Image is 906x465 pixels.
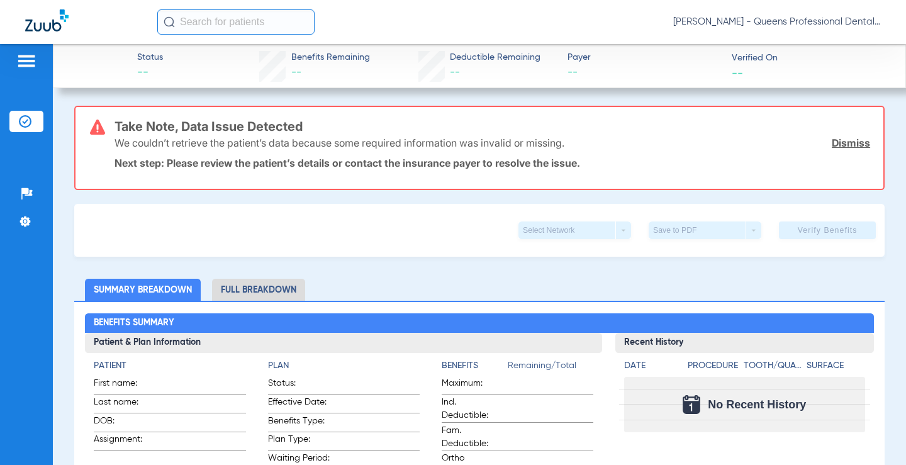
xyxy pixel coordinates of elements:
span: Verified On [732,52,885,65]
span: [PERSON_NAME] - Queens Professional Dental Care [673,16,881,28]
h4: Procedure [688,359,740,373]
span: Status: [268,377,330,394]
app-breakdown-title: Surface [807,359,865,377]
img: Search Icon [164,16,175,28]
span: Benefits Remaining [291,51,370,64]
span: Fam. Deductible: [442,424,503,451]
span: Benefits Type: [268,415,330,432]
input: Search for patients [157,9,315,35]
span: No Recent History [708,398,806,411]
p: Next step: Please review the patient’s details or contact the insurance payer to resolve the issue. [115,157,870,169]
li: Summary Breakdown [85,279,201,301]
span: Effective Date: [268,396,330,413]
img: error-icon [90,120,105,135]
h4: Patient [94,359,245,373]
app-breakdown-title: Date [624,359,677,377]
span: -- [137,65,163,81]
span: Ind. Deductible: [442,396,503,422]
img: Calendar [683,395,700,414]
app-breakdown-title: Benefits [442,359,508,377]
app-breakdown-title: Tooth/Quad [744,359,802,377]
h2: Benefits Summary [85,313,873,333]
span: Remaining/Total [508,359,593,377]
img: hamburger-icon [16,53,36,69]
img: Zuub Logo [25,9,69,31]
li: Full Breakdown [212,279,305,301]
span: -- [450,67,460,77]
p: We couldn’t retrieve the patient’s data because some required information was invalid or missing. [115,137,564,149]
span: Maximum: [442,377,503,394]
h4: Plan [268,359,420,373]
app-breakdown-title: Procedure [688,359,740,377]
h4: Date [624,359,677,373]
h4: Benefits [442,359,508,373]
span: Plan Type: [268,433,330,450]
span: -- [568,65,721,81]
span: DOB: [94,415,155,432]
span: -- [291,67,301,77]
h3: Patient & Plan Information [85,333,601,353]
span: Deductible Remaining [450,51,540,64]
h4: Surface [807,359,865,373]
h3: Recent History [615,333,874,353]
span: Last name: [94,396,155,413]
span: Status [137,51,163,64]
span: -- [732,66,743,79]
span: Payer [568,51,721,64]
h3: Take Note, Data Issue Detected [115,120,870,133]
h4: Tooth/Quad [744,359,802,373]
span: Assignment: [94,433,155,450]
a: Dismiss [832,137,870,149]
span: First name: [94,377,155,394]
